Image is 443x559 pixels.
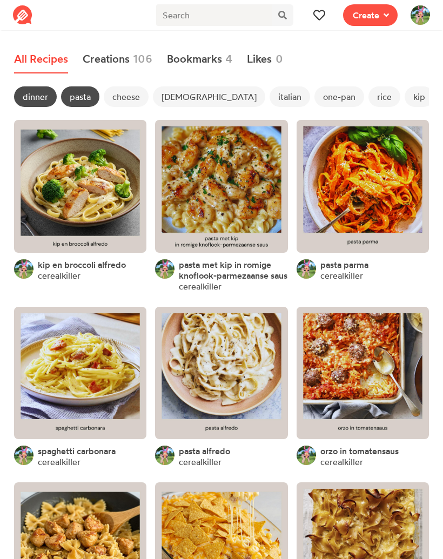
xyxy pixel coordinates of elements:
[314,86,364,107] span: one-pan
[61,86,99,107] span: pasta
[247,45,283,73] a: Likes0
[155,446,174,465] img: User's avatar
[38,456,80,467] a: cerealkiller
[133,51,152,67] span: 106
[38,446,116,456] a: spaghetti carbonara
[411,5,430,25] img: User's avatar
[155,259,174,279] img: User's avatar
[14,259,33,279] img: User's avatar
[320,446,399,456] a: orzo in tomatensaus
[156,4,271,26] input: Search
[179,446,230,456] a: pasta alfredo
[320,456,363,467] a: cerealkiller
[13,5,32,25] img: Reciplate
[320,259,368,270] a: pasta parma
[343,4,398,26] button: Create
[153,86,265,107] span: [DEMOGRAPHIC_DATA]
[297,446,316,465] img: User's avatar
[270,86,310,107] span: italian
[14,45,68,73] a: All Recipes
[405,86,434,107] span: kip
[297,259,316,279] img: User's avatar
[14,446,33,465] img: User's avatar
[179,456,222,467] a: cerealkiller
[225,51,232,67] span: 4
[167,45,233,73] a: Bookmarks4
[14,86,57,107] span: dinner
[38,259,126,270] a: kip en broccoli alfredo
[38,270,80,281] a: cerealkiller
[320,270,363,281] a: cerealkiller
[368,86,400,107] span: rice
[179,281,222,292] a: cerealkiller
[353,9,379,22] span: Create
[83,45,153,73] a: Creations106
[179,259,287,281] a: pasta met kip in romige knoflook-parmezaanse saus
[104,86,149,107] span: cheese
[276,51,283,67] span: 0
